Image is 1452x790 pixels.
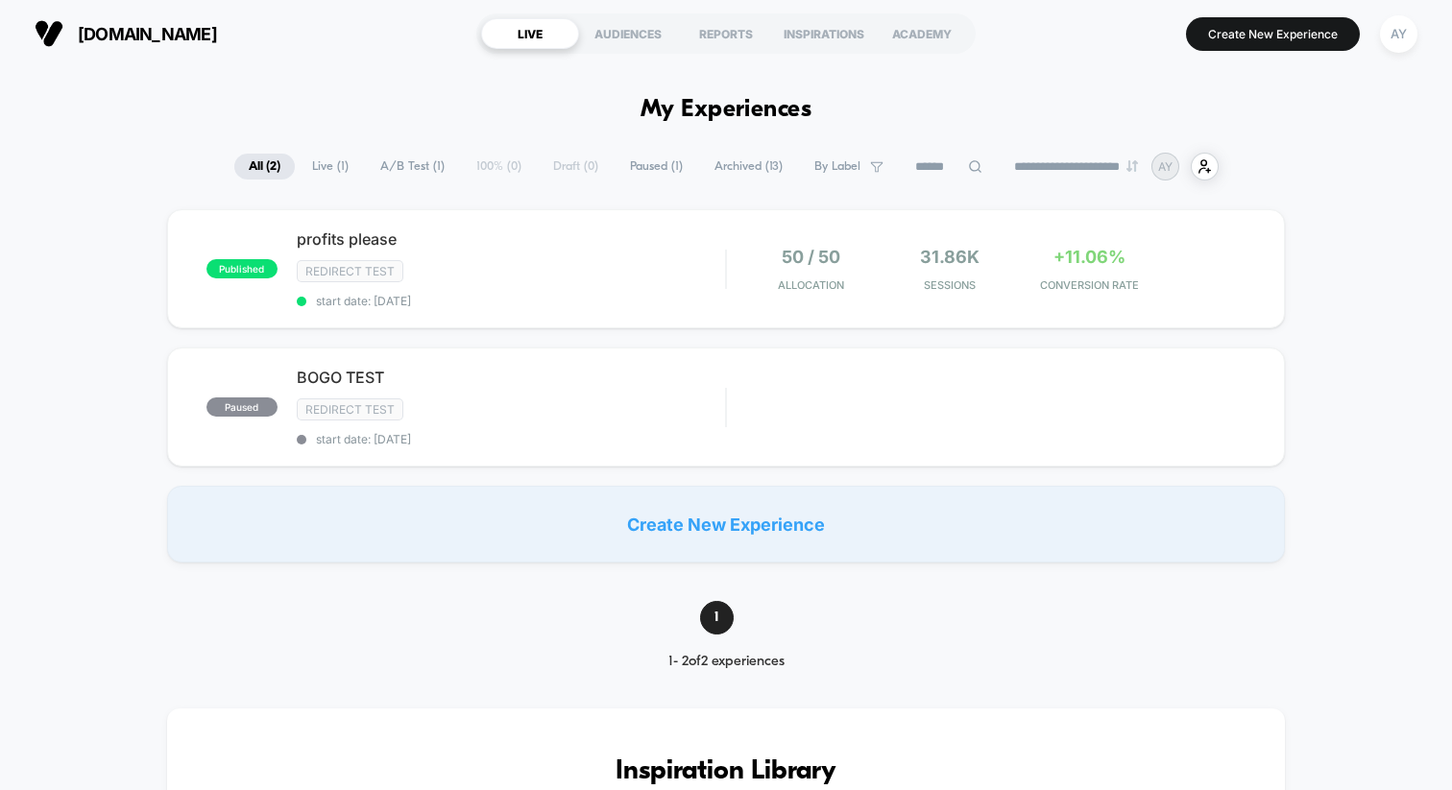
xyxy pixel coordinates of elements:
[873,18,971,49] div: ACADEMY
[1126,160,1138,172] img: end
[297,294,725,308] span: start date: [DATE]
[641,96,812,124] h1: My Experiences
[634,654,819,670] div: 1 - 2 of 2 experiences
[920,247,980,267] span: 31.86k
[206,397,278,417] span: paused
[234,154,295,180] span: All ( 2 )
[1374,14,1423,54] button: AY
[297,398,403,420] span: Redirect Test
[1053,247,1125,267] span: +11.06%
[297,260,403,282] span: Redirect Test
[297,229,725,249] span: profits please
[700,154,797,180] span: Archived ( 13 )
[78,24,217,44] span: [DOMAIN_NAME]
[814,159,860,174] span: By Label
[1380,15,1417,53] div: AY
[167,486,1285,563] div: Create New Experience
[778,278,844,292] span: Allocation
[700,601,734,634] span: 1
[298,154,363,180] span: Live ( 1 )
[782,247,840,267] span: 50 / 50
[366,154,459,180] span: A/B Test ( 1 )
[775,18,873,49] div: INSPIRATIONS
[885,278,1015,292] span: Sessions
[29,18,223,49] button: [DOMAIN_NAME]
[297,368,725,387] span: BOGO TEST
[225,756,1227,787] h3: Inspiration Library
[297,432,725,446] span: start date: [DATE]
[206,259,278,278] span: published
[35,19,63,48] img: Visually logo
[616,154,697,180] span: Paused ( 1 )
[1186,17,1360,51] button: Create New Experience
[481,18,579,49] div: LIVE
[1158,159,1173,174] p: AY
[677,18,775,49] div: REPORTS
[579,18,677,49] div: AUDIENCES
[1025,278,1154,292] span: CONVERSION RATE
